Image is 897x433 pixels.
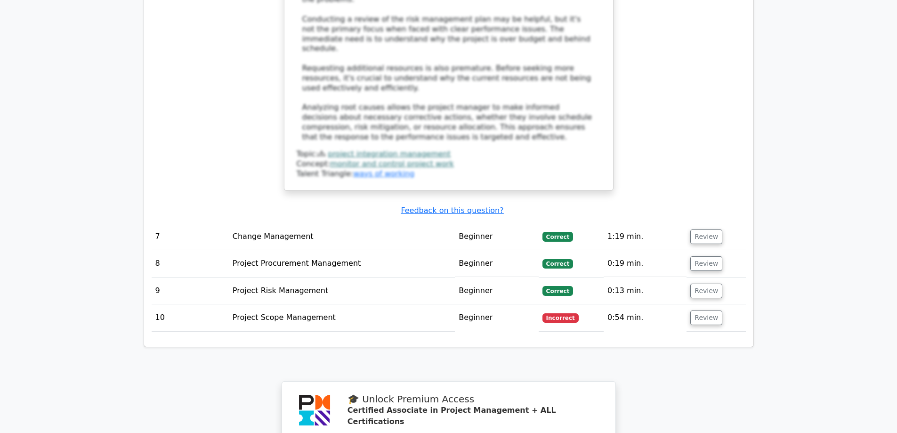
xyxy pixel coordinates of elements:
[604,304,687,331] td: 0:54 min.
[401,206,503,215] a: Feedback on this question?
[542,286,573,295] span: Correct
[297,149,601,159] div: Topic:
[229,304,455,331] td: Project Scope Management
[152,304,229,331] td: 10
[690,256,722,271] button: Review
[604,250,687,277] td: 0:19 min.
[297,149,601,179] div: Talent Triangle:
[455,304,539,331] td: Beginner
[152,223,229,250] td: 7
[542,259,573,269] span: Correct
[297,159,601,169] div: Concept:
[353,169,414,178] a: ways of working
[690,310,722,325] button: Review
[328,149,451,158] a: project integration management
[542,232,573,241] span: Correct
[152,278,229,304] td: 9
[690,229,722,244] button: Review
[455,223,539,250] td: Beginner
[455,278,539,304] td: Beginner
[455,250,539,277] td: Beginner
[542,313,579,323] span: Incorrect
[604,278,687,304] td: 0:13 min.
[604,223,687,250] td: 1:19 min.
[330,159,454,168] a: monitor and control project work
[229,278,455,304] td: Project Risk Management
[229,223,455,250] td: Change Management
[152,250,229,277] td: 8
[229,250,455,277] td: Project Procurement Management
[690,284,722,298] button: Review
